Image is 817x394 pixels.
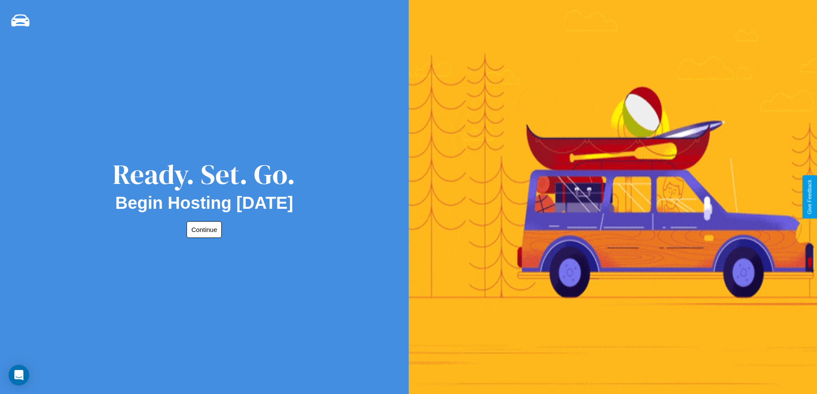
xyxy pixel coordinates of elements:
h2: Begin Hosting [DATE] [115,193,293,213]
div: Open Intercom Messenger [9,365,29,385]
div: Ready. Set. Go. [113,155,295,193]
button: Continue [187,221,222,238]
div: Give Feedback [807,180,813,214]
